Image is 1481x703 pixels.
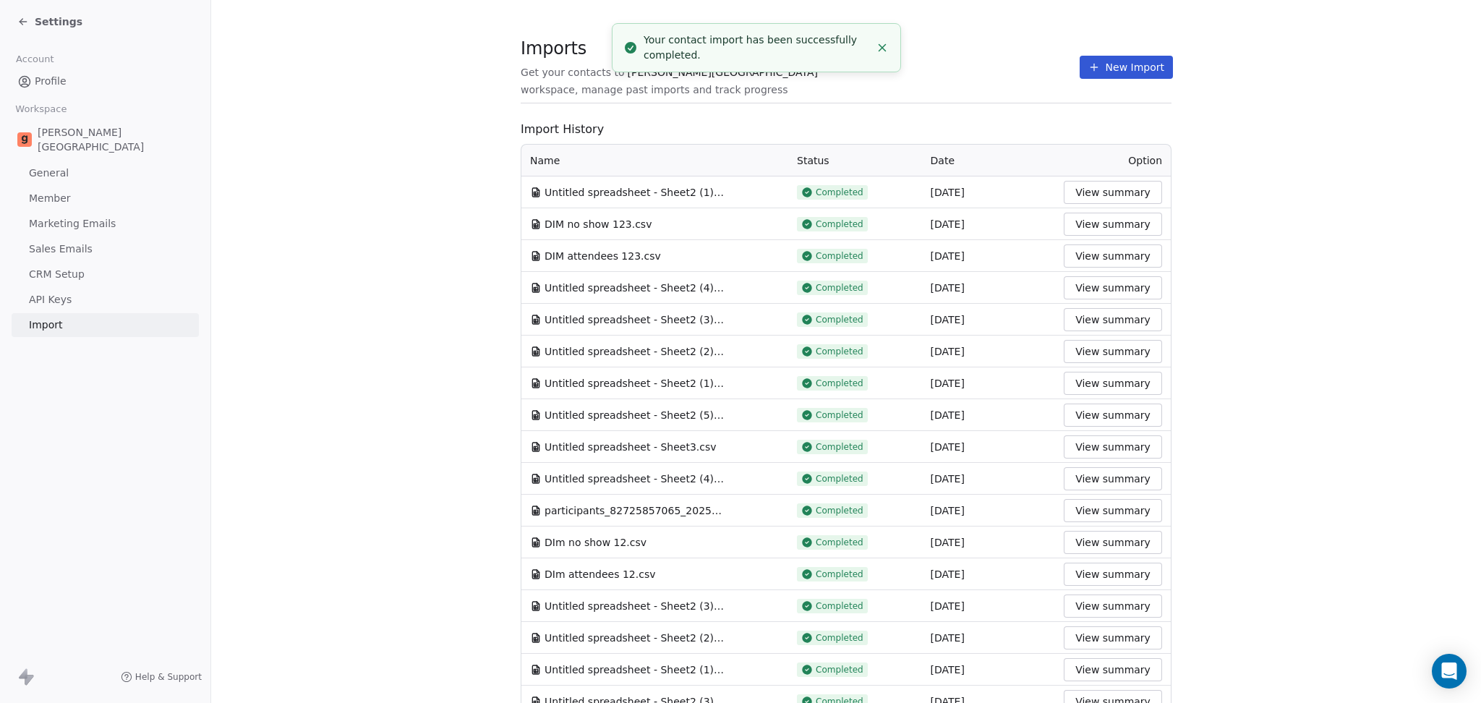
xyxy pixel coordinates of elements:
span: Get your contacts to [521,65,625,80]
a: Settings [17,14,82,29]
span: Settings [35,14,82,29]
div: [DATE] [931,631,1047,645]
span: Member [29,191,71,206]
span: DIm attendees 12.csv [545,567,655,581]
div: [DATE] [931,376,1047,391]
button: View summary [1064,658,1162,681]
span: Workspace [9,98,73,120]
div: [DATE] [931,599,1047,613]
div: [DATE] [931,217,1047,231]
span: Completed [816,409,863,421]
span: Untitled spreadsheet - Sheet2 (4).csv [545,281,725,295]
span: Help & Support [135,671,202,683]
span: Completed [816,600,863,612]
button: View summary [1064,372,1162,395]
button: View summary [1064,308,1162,331]
span: Date [931,155,955,166]
span: Name [530,153,560,168]
div: [DATE] [931,408,1047,422]
span: Marketing Emails [29,216,116,231]
button: View summary [1064,244,1162,268]
span: Completed [816,314,863,325]
span: Untitled spreadsheet - Sheet2 (1).csv [545,185,725,200]
div: [DATE] [931,503,1047,518]
div: [DATE] [931,344,1047,359]
span: CRM Setup [29,267,85,282]
span: Import History [521,121,1171,138]
a: CRM Setup [12,263,199,286]
span: API Keys [29,292,72,307]
a: Marketing Emails [12,212,199,236]
button: View summary [1064,435,1162,459]
span: Account [9,48,60,70]
span: Untitled spreadsheet - Sheet2 (4).csv [545,472,725,486]
button: View summary [1064,276,1162,299]
span: DIM no show 123.csv [545,217,652,231]
span: Untitled spreadsheet - Sheet2 (1).csv [545,376,725,391]
span: DIm no show 12.csv [545,535,646,550]
button: View summary [1064,181,1162,204]
button: View summary [1064,467,1162,490]
span: Completed [816,568,863,580]
span: [PERSON_NAME][GEOGRAPHIC_DATA] [628,65,818,80]
a: Member [12,187,199,210]
span: participants_82725857065_2025_08_31.csv [545,503,725,518]
span: Import [29,318,62,333]
img: Goela%20School%20Logos%20(4).png [17,132,32,147]
span: Completed [816,187,863,198]
span: Sales Emails [29,242,93,257]
div: Your contact import has been successfully completed. [644,33,870,63]
a: Sales Emails [12,237,199,261]
span: Profile [35,74,67,89]
button: View summary [1064,404,1162,427]
div: [DATE] [931,440,1047,454]
a: Profile [12,69,199,93]
span: Completed [816,378,863,389]
div: [DATE] [931,281,1047,295]
span: Untitled spreadsheet - Sheet3.csv [545,440,716,454]
button: View summary [1064,595,1162,618]
div: [DATE] [931,185,1047,200]
span: Completed [816,537,863,548]
button: View summary [1064,531,1162,554]
a: Help & Support [121,671,202,683]
a: Import [12,313,199,337]
div: [DATE] [931,662,1047,677]
span: Completed [816,632,863,644]
button: View summary [1064,626,1162,649]
div: Open Intercom Messenger [1432,654,1467,689]
div: [DATE] [931,567,1047,581]
span: [PERSON_NAME][GEOGRAPHIC_DATA] [38,125,193,154]
a: API Keys [12,288,199,312]
span: Completed [816,346,863,357]
span: Completed [816,473,863,485]
span: workspace, manage past imports and track progress [521,82,788,97]
span: Untitled spreadsheet - Sheet2 (5).csv [545,408,725,422]
button: View summary [1064,340,1162,363]
span: Completed [816,664,863,676]
span: Completed [816,250,863,262]
div: [DATE] [931,472,1047,486]
button: View summary [1064,213,1162,236]
span: Imports [521,38,1080,59]
span: Completed [816,505,863,516]
span: Completed [816,441,863,453]
div: [DATE] [931,312,1047,327]
span: Untitled spreadsheet - Sheet2 (2).csv [545,344,725,359]
button: View summary [1064,499,1162,522]
span: Completed [816,218,863,230]
a: General [12,161,199,185]
span: Status [797,155,829,166]
button: View summary [1064,563,1162,586]
span: Option [1128,155,1162,166]
button: New Import [1080,56,1173,79]
span: General [29,166,69,181]
div: [DATE] [931,535,1047,550]
span: Untitled spreadsheet - Sheet2 (3).csv [545,599,725,613]
span: Untitled spreadsheet - Sheet2 (3).csv [545,312,725,327]
span: Untitled spreadsheet - Sheet2 (2).csv [545,631,725,645]
span: DIM attendees 123.csv [545,249,661,263]
button: Close toast [873,38,892,57]
div: [DATE] [931,249,1047,263]
span: Completed [816,282,863,294]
